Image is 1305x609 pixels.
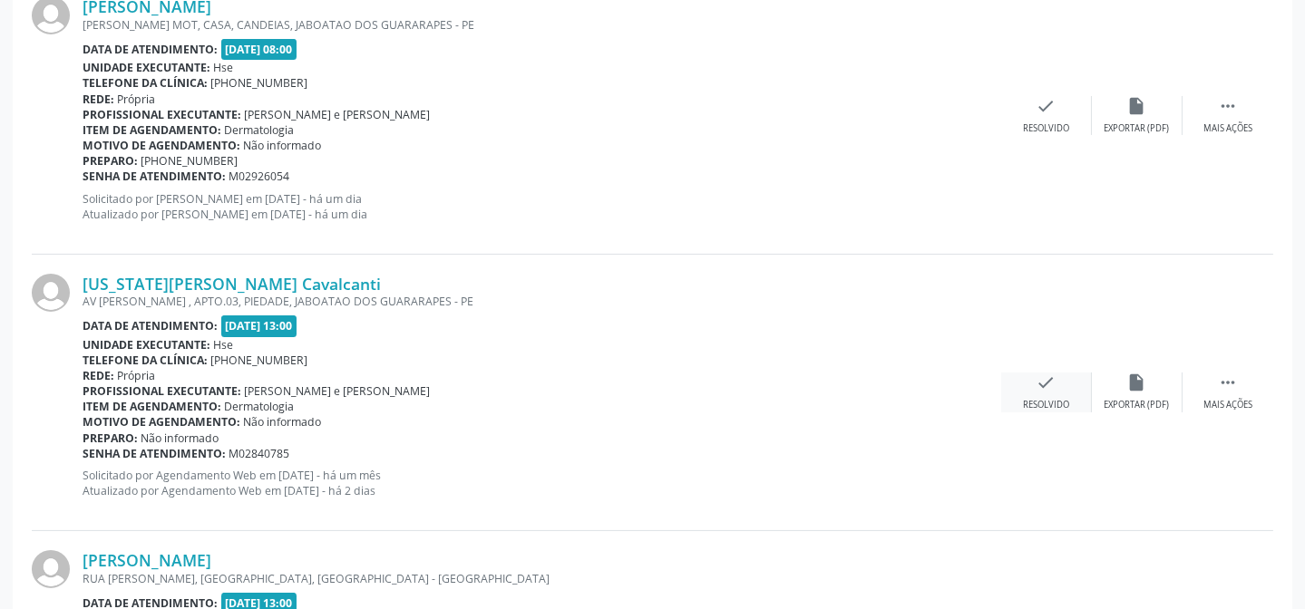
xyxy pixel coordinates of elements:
span: Não informado [141,430,219,446]
img: img [32,274,70,312]
span: [PERSON_NAME] e [PERSON_NAME] [245,107,431,122]
b: Preparo: [83,153,138,169]
img: img [32,550,70,588]
b: Telefone da clínica: [83,75,208,91]
span: Não informado [244,414,322,430]
b: Rede: [83,92,114,107]
div: Mais ações [1203,399,1252,411]
b: Senha de atendimento: [83,446,226,461]
span: Dermatologia [225,399,295,414]
span: [PHONE_NUMBER] [211,353,308,368]
i: check [1037,96,1057,116]
div: [PERSON_NAME] MOT, CASA, CANDEIAS, JABOATAO DOS GUARARAPES - PE [83,17,1001,33]
b: Senha de atendimento: [83,169,226,184]
b: Telefone da clínica: [83,353,208,368]
span: Hse [214,60,234,75]
p: Solicitado por Agendamento Web em [DATE] - há um mês Atualizado por Agendamento Web em [DATE] - h... [83,468,1001,498]
b: Profissional executante: [83,107,241,122]
span: [PERSON_NAME] e [PERSON_NAME] [245,383,431,399]
b: Item de agendamento: [83,399,221,414]
p: Solicitado por [PERSON_NAME] em [DATE] - há um dia Atualizado por [PERSON_NAME] em [DATE] - há um... [83,191,1001,222]
span: [DATE] 13:00 [221,315,297,336]
div: Exportar (PDF) [1105,399,1170,411]
div: Mais ações [1203,122,1252,135]
i: insert_drive_file [1127,96,1147,116]
b: Unidade executante: [83,337,210,353]
b: Rede: [83,368,114,383]
span: Não informado [244,138,322,153]
span: M02840785 [229,446,290,461]
b: Profissional executante: [83,383,241,399]
span: Hse [214,337,234,353]
div: Resolvido [1023,122,1069,135]
a: [US_STATE][PERSON_NAME] Cavalcanti [83,274,381,294]
i:  [1218,96,1238,116]
b: Unidade executante: [83,60,210,75]
span: Dermatologia [225,122,295,138]
b: Data de atendimento: [83,42,218,57]
a: [PERSON_NAME] [83,550,211,570]
i: check [1037,372,1057,392]
span: Própria [118,92,156,107]
b: Motivo de agendamento: [83,138,240,153]
span: [DATE] 08:00 [221,39,297,60]
span: M02926054 [229,169,290,184]
b: Motivo de agendamento: [83,414,240,430]
b: Data de atendimento: [83,318,218,333]
div: RUA [PERSON_NAME], [GEOGRAPHIC_DATA], [GEOGRAPHIC_DATA] - [GEOGRAPHIC_DATA] [83,571,1001,586]
div: Resolvido [1023,399,1069,411]
span: [PHONE_NUMBER] [141,153,239,169]
b: Preparo: [83,430,138,446]
b: Item de agendamento: [83,122,221,138]
i: insert_drive_file [1127,372,1147,392]
span: Própria [118,368,156,383]
span: [PHONE_NUMBER] [211,75,308,91]
i:  [1218,372,1238,392]
div: Exportar (PDF) [1105,122,1170,135]
div: AV [PERSON_NAME] , APTO.03, PIEDADE, JABOATAO DOS GUARARAPES - PE [83,294,1001,309]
